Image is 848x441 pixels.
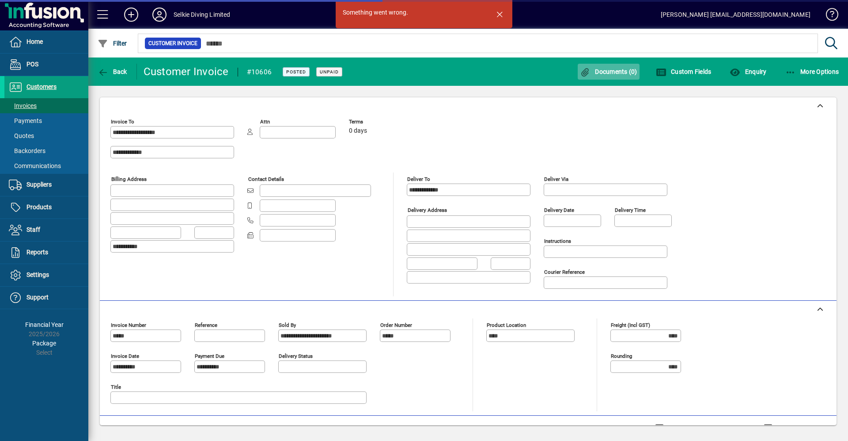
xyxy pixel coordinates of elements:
button: Profile [145,7,174,23]
span: Posted [286,69,306,75]
span: Back [98,68,127,75]
span: Suppliers [26,181,52,188]
mat-label: Freight (incl GST) [611,322,650,328]
a: Quotes [4,128,88,143]
a: Staff [4,219,88,241]
a: Support [4,287,88,309]
mat-label: Reference [195,322,217,328]
span: More Options [785,68,839,75]
span: Unpaid [320,69,339,75]
mat-label: Attn [260,119,270,125]
span: Financial Year [25,321,64,328]
span: Home [26,38,43,45]
span: Support [26,294,49,301]
button: More Options [783,64,841,80]
span: 0 days [349,127,367,134]
a: Reports [4,242,88,264]
label: Show Line Volumes/Weights [666,424,748,433]
button: Custom Fields [654,64,714,80]
div: Customer Invoice [144,65,229,79]
button: Add [117,7,145,23]
mat-label: Invoice To [111,119,134,125]
a: Payments [4,113,88,128]
a: Backorders [4,143,88,158]
a: POS [4,54,88,76]
button: Back [95,64,129,80]
mat-label: Title [111,384,121,390]
mat-label: Delivery status [279,353,313,359]
mat-label: Instructions [544,238,571,244]
span: Staff [26,226,40,233]
button: Filter [95,35,129,51]
a: Knowledge Base [819,2,837,31]
span: Invoices [9,102,37,109]
mat-label: Delivery time [615,207,646,213]
mat-label: Invoice number [111,322,146,328]
span: Quotes [9,132,34,139]
label: Show Cost/Profit [774,424,825,433]
span: Terms [349,119,402,125]
a: Home [4,31,88,53]
span: POS [26,61,38,68]
mat-label: Invoice date [111,353,139,359]
mat-label: Payment due [195,353,224,359]
span: Custom Fields [656,68,712,75]
div: #10606 [247,65,272,79]
span: Backorders [9,147,45,154]
mat-label: Deliver To [407,176,430,182]
a: Suppliers [4,174,88,196]
mat-label: Product location [487,322,526,328]
span: Enquiry [730,68,766,75]
span: Customers [26,83,57,90]
mat-label: Deliver via [544,176,568,182]
span: Reports [26,249,48,256]
span: Payments [9,117,42,124]
span: Documents (0) [580,68,637,75]
div: [PERSON_NAME] [EMAIL_ADDRESS][DOMAIN_NAME] [661,8,810,22]
span: Communications [9,162,61,169]
span: Filter [98,40,127,47]
span: Package [32,340,56,347]
a: Settings [4,264,88,286]
mat-label: Order number [380,322,412,328]
a: Invoices [4,98,88,113]
span: Customer Invoice [148,39,197,48]
app-page-header-button: Back [88,64,137,80]
span: Products [26,203,52,211]
button: Enquiry [727,64,768,80]
span: Settings [26,271,49,278]
mat-label: Rounding [611,353,632,359]
a: Products [4,196,88,219]
mat-label: Sold by [279,322,296,328]
a: Communications [4,158,88,173]
mat-label: Delivery date [544,207,574,213]
div: Selkie Diving Limited [174,8,231,22]
mat-label: Courier Reference [544,269,585,275]
button: Documents (0) [578,64,640,80]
